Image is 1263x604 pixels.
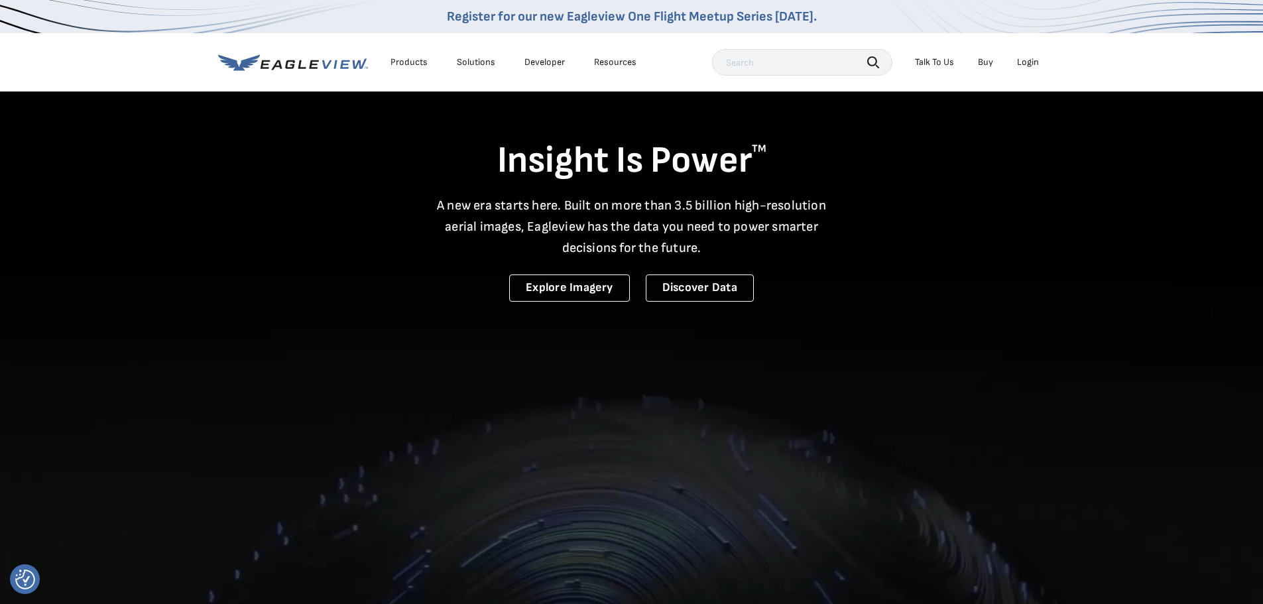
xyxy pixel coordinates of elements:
div: Login [1017,56,1039,68]
a: Register for our new Eagleview One Flight Meetup Series [DATE]. [447,9,817,25]
a: Explore Imagery [509,274,630,302]
div: Products [391,56,428,68]
div: Talk To Us [915,56,954,68]
a: Developer [524,56,565,68]
button: Consent Preferences [15,570,35,589]
sup: TM [752,143,766,155]
a: Discover Data [646,274,754,302]
img: Revisit consent button [15,570,35,589]
div: Solutions [457,56,495,68]
div: Resources [594,56,636,68]
h1: Insight Is Power [218,138,1046,184]
input: Search [712,49,892,76]
a: Buy [978,56,993,68]
p: A new era starts here. Built on more than 3.5 billion high-resolution aerial images, Eagleview ha... [429,195,835,259]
